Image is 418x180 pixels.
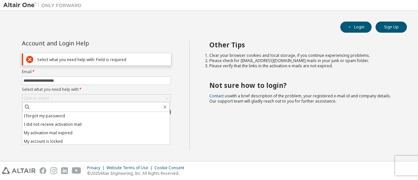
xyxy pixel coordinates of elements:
div: Click to select [22,94,170,102]
label: Email [22,69,171,74]
a: Contact us [209,93,229,99]
img: instagram.svg [50,167,57,174]
div: Website Terms of Use [106,165,154,171]
div: Privacy [87,165,106,171]
img: facebook.svg [40,167,46,174]
button: Login [340,22,372,33]
div: Cookie Consent [154,165,188,171]
div: Click to select [24,96,49,101]
li: Please verify that the links in the activation e-mails are not expired. [209,63,395,69]
img: altair_logo.svg [2,167,36,174]
li: Please check for [EMAIL_ADDRESS][DOMAIN_NAME] mails in your junk or spam folder. [209,58,395,63]
div: Select what you need help with: Field is required [37,57,168,62]
img: youtube.svg [72,167,81,174]
li: I forgot my password [22,112,169,120]
div: Account and Login Help [22,41,141,46]
label: Select what you need help with [22,87,171,92]
li: Clear your browser cookies and local storage, if you continue experiencing problems. [209,53,395,58]
button: Sign Up [376,22,407,33]
h2: Not sure how to login? [209,81,395,90]
img: linkedin.svg [61,167,68,174]
p: © 2025 Altair Engineering, Inc. All Rights Reserved. [87,171,188,176]
h2: Other Tips [209,41,395,49]
span: with a brief description of the problem, your registered e-mail id and company details. Our suppo... [209,93,391,104]
img: Altair One [3,2,85,8]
